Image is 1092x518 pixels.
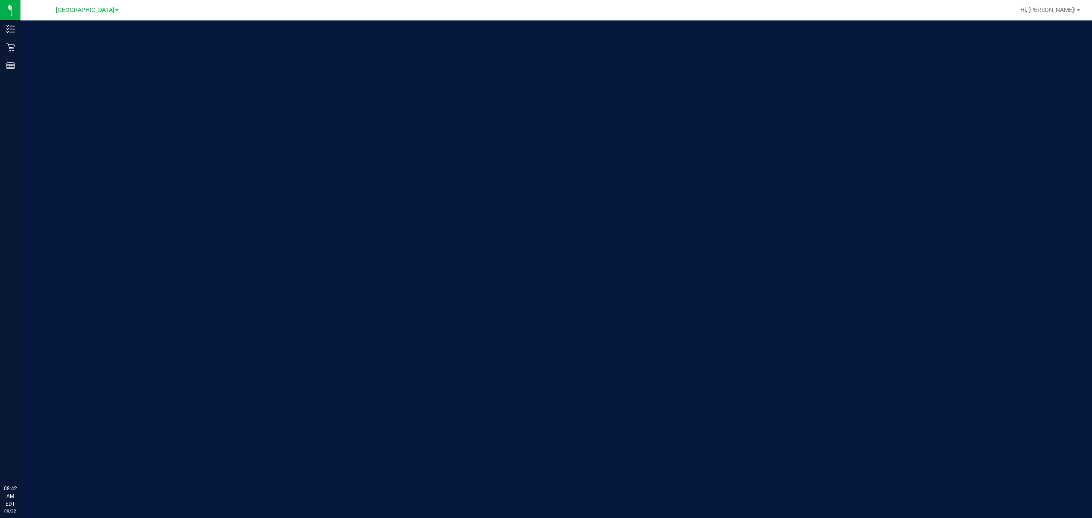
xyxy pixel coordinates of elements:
span: [GEOGRAPHIC_DATA] [56,6,114,14]
p: 08:42 AM EDT [4,485,17,508]
p: 09/22 [4,508,17,514]
inline-svg: Retail [6,43,15,52]
inline-svg: Inventory [6,25,15,33]
span: Hi, [PERSON_NAME]! [1020,6,1076,13]
inline-svg: Reports [6,61,15,70]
